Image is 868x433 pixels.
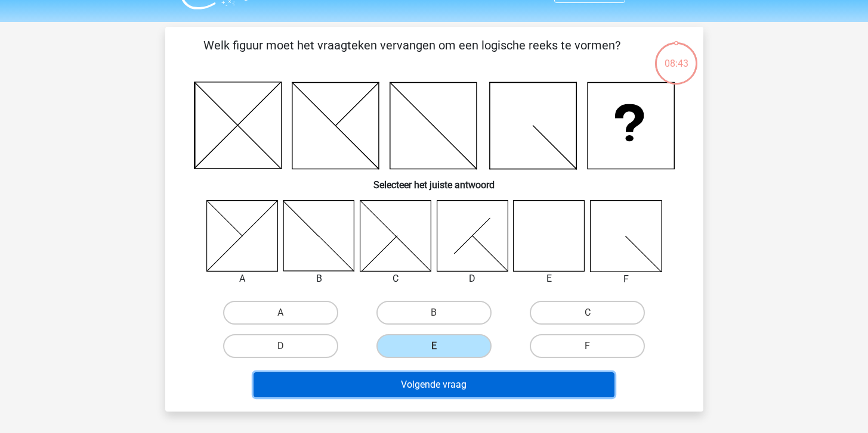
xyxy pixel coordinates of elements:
div: E [504,272,594,286]
label: F [530,334,645,358]
label: A [223,301,338,325]
label: C [530,301,645,325]
div: D [428,272,518,286]
div: C [351,272,441,286]
label: D [223,334,338,358]
label: E [376,334,492,358]
button: Volgende vraag [254,372,614,397]
p: Welk figuur moet het vraagteken vervangen om een logische reeks te vormen? [184,36,640,72]
label: B [376,301,492,325]
div: A [197,272,288,286]
div: 08:43 [654,41,699,71]
div: B [274,272,364,286]
h6: Selecteer het juiste antwoord [184,170,684,191]
div: F [581,272,671,286]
